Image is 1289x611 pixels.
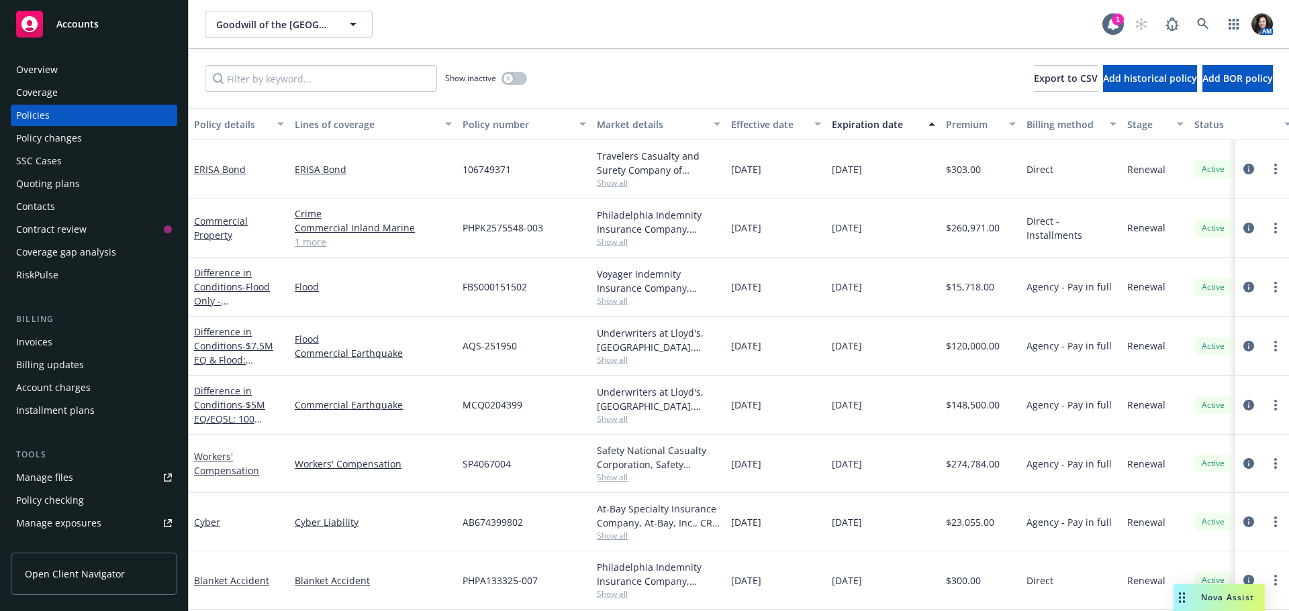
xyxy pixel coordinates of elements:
[726,108,826,140] button: Effective date
[1174,584,1265,611] button: Nova Assist
[1241,572,1257,588] a: circleInformation
[463,339,517,353] span: AQS-251950
[16,377,91,398] div: Account charges
[295,398,452,412] a: Commercial Earthquake
[1021,108,1122,140] button: Billing method
[731,221,761,235] span: [DATE]
[11,59,177,80] a: Overview
[295,346,452,360] a: Commercial Earthquake
[1221,11,1247,38] a: Switch app
[1200,399,1227,411] span: Active
[1241,161,1257,177] a: circleInformation
[1027,162,1053,176] span: Direct
[194,384,279,453] a: Difference in Conditions
[1027,117,1102,131] div: Billing method
[1174,584,1190,611] div: Drag to move
[16,196,55,217] div: Contacts
[11,512,177,534] span: Manage exposures
[56,19,99,30] span: Accounts
[832,339,862,353] span: [DATE]
[1268,572,1284,588] a: more
[25,567,125,581] span: Open Client Navigator
[1200,340,1227,352] span: Active
[597,177,720,188] span: Show all
[295,573,452,588] a: Blanket Accident
[731,280,761,294] span: [DATE]
[295,162,452,176] a: ERISA Bond
[597,354,720,366] span: Show all
[16,127,82,149] div: Policy changes
[1251,13,1273,35] img: photo
[1241,397,1257,413] a: circleInformation
[11,490,177,511] a: Policy checking
[1241,338,1257,354] a: circleInformation
[16,150,62,172] div: SSC Cases
[1027,398,1112,412] span: Agency - Pay in full
[1241,514,1257,530] a: circleInformation
[941,108,1021,140] button: Premium
[16,82,58,103] div: Coverage
[731,398,761,412] span: [DATE]
[731,457,761,471] span: [DATE]
[832,162,862,176] span: [DATE]
[597,267,720,295] div: Voyager Indemnity Insurance Company, Assurant, Amwins
[16,400,95,421] div: Installment plans
[16,241,116,263] div: Coverage gap analysis
[11,313,177,326] div: Billing
[463,573,538,588] span: PHPA133325-007
[826,108,941,140] button: Expiration date
[832,515,862,529] span: [DATE]
[194,215,248,241] a: Commercial Property
[597,236,720,247] span: Show all
[16,467,73,488] div: Manage files
[295,280,452,294] a: Flood
[1027,457,1112,471] span: Agency - Pay in full
[946,398,1000,412] span: $148,500.00
[16,490,84,511] div: Policy checking
[194,574,269,587] a: Blanket Accident
[1112,13,1124,25] div: 1
[1200,516,1227,528] span: Active
[832,573,862,588] span: [DATE]
[1241,455,1257,471] a: circleInformation
[1268,397,1284,413] a: more
[194,325,279,394] a: Difference in Conditions
[597,295,720,307] span: Show all
[463,221,543,235] span: PHPK2575548-003
[946,515,994,529] span: $23,055.00
[11,173,177,195] a: Quoting plans
[463,457,511,471] span: SP4067004
[11,196,177,217] a: Contacts
[16,105,50,126] div: Policies
[597,149,720,177] div: Travelers Casualty and Surety Company of America, Travelers Insurance
[946,573,981,588] span: $300.00
[1127,221,1165,235] span: Renewal
[1202,65,1273,92] button: Add BOR policy
[597,502,720,530] div: At-Bay Specialty Insurance Company, At-Bay, Inc., CRC Group
[597,385,720,413] div: Underwriters at Lloyd's, [GEOGRAPHIC_DATA], [PERSON_NAME] of [GEOGRAPHIC_DATA], [GEOGRAPHIC_DATA]
[1202,72,1273,85] span: Add BOR policy
[1200,222,1227,234] span: Active
[1201,592,1254,603] span: Nova Assist
[1027,214,1116,242] span: Direct - Installments
[832,117,920,131] div: Expiration date
[1200,163,1227,175] span: Active
[11,219,177,240] a: Contract review
[463,398,522,412] span: MCQ0204399
[11,354,177,376] a: Billing updates
[11,448,177,461] div: Tools
[295,515,452,529] a: Cyber Liability
[205,65,437,92] input: Filter by keyword...
[1200,281,1227,293] span: Active
[1103,72,1197,85] span: Add historical policy
[16,219,87,240] div: Contract review
[11,5,177,43] a: Accounts
[16,535,104,557] div: Manage certificates
[11,82,177,103] a: Coverage
[16,59,58,80] div: Overview
[1268,514,1284,530] a: more
[295,117,437,131] div: Lines of coverage
[597,588,720,600] span: Show all
[1127,515,1165,529] span: Renewal
[16,512,101,534] div: Manage exposures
